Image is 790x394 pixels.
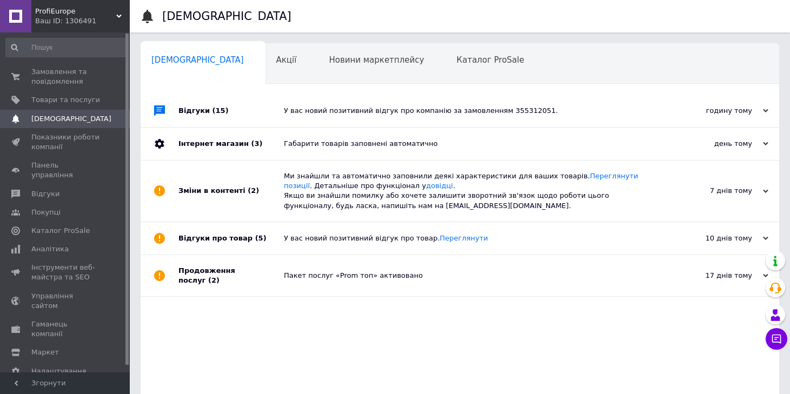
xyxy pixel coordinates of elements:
[31,67,100,86] span: Замовлення та повідомлення
[276,55,297,65] span: Акції
[178,161,284,222] div: Зміни в контенті
[31,366,87,376] span: Налаштування
[426,182,453,190] a: довідці
[31,348,59,357] span: Маркет
[178,255,284,296] div: Продовження послуг
[31,263,100,282] span: Інструменти веб-майстра та SEO
[284,233,660,243] div: У вас новий позитивний відгук про товар.
[151,55,244,65] span: [DEMOGRAPHIC_DATA]
[660,233,768,243] div: 10 днів тому
[248,186,259,195] span: (2)
[284,171,660,211] div: Ми знайшли та автоматично заповнили деякі характеристики для ваших товарів. . Детальніше про функ...
[766,328,787,350] button: Чат з покупцем
[5,38,128,57] input: Пошук
[31,208,61,217] span: Покупці
[31,291,100,311] span: Управління сайтом
[31,244,69,254] span: Аналітика
[440,234,488,242] a: Переглянути
[251,139,262,148] span: (3)
[31,114,111,124] span: [DEMOGRAPHIC_DATA]
[660,106,768,116] div: годину тому
[178,95,284,127] div: Відгуки
[255,234,267,242] span: (5)
[35,6,116,16] span: ProfiEurope
[284,106,660,116] div: У вас новий позитивний відгук про компанію за замовленням 355312051.
[31,161,100,180] span: Панель управління
[213,106,229,115] span: (15)
[31,189,59,199] span: Відгуки
[660,139,768,149] div: день тому
[208,276,220,284] span: (2)
[284,139,660,149] div: Габарити товарів заповнені автоматично
[162,10,291,23] h1: [DEMOGRAPHIC_DATA]
[31,226,90,236] span: Каталог ProSale
[456,55,524,65] span: Каталог ProSale
[329,55,424,65] span: Новини маркетплейсу
[31,132,100,152] span: Показники роботи компанії
[660,186,768,196] div: 7 днів тому
[284,271,660,281] div: Пакет послуг «Prom топ» активовано
[660,271,768,281] div: 17 днів тому
[31,319,100,339] span: Гаманець компанії
[178,128,284,160] div: Інтернет магазин
[35,16,130,26] div: Ваш ID: 1306491
[178,222,284,255] div: Відгуки про товар
[31,95,100,105] span: Товари та послуги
